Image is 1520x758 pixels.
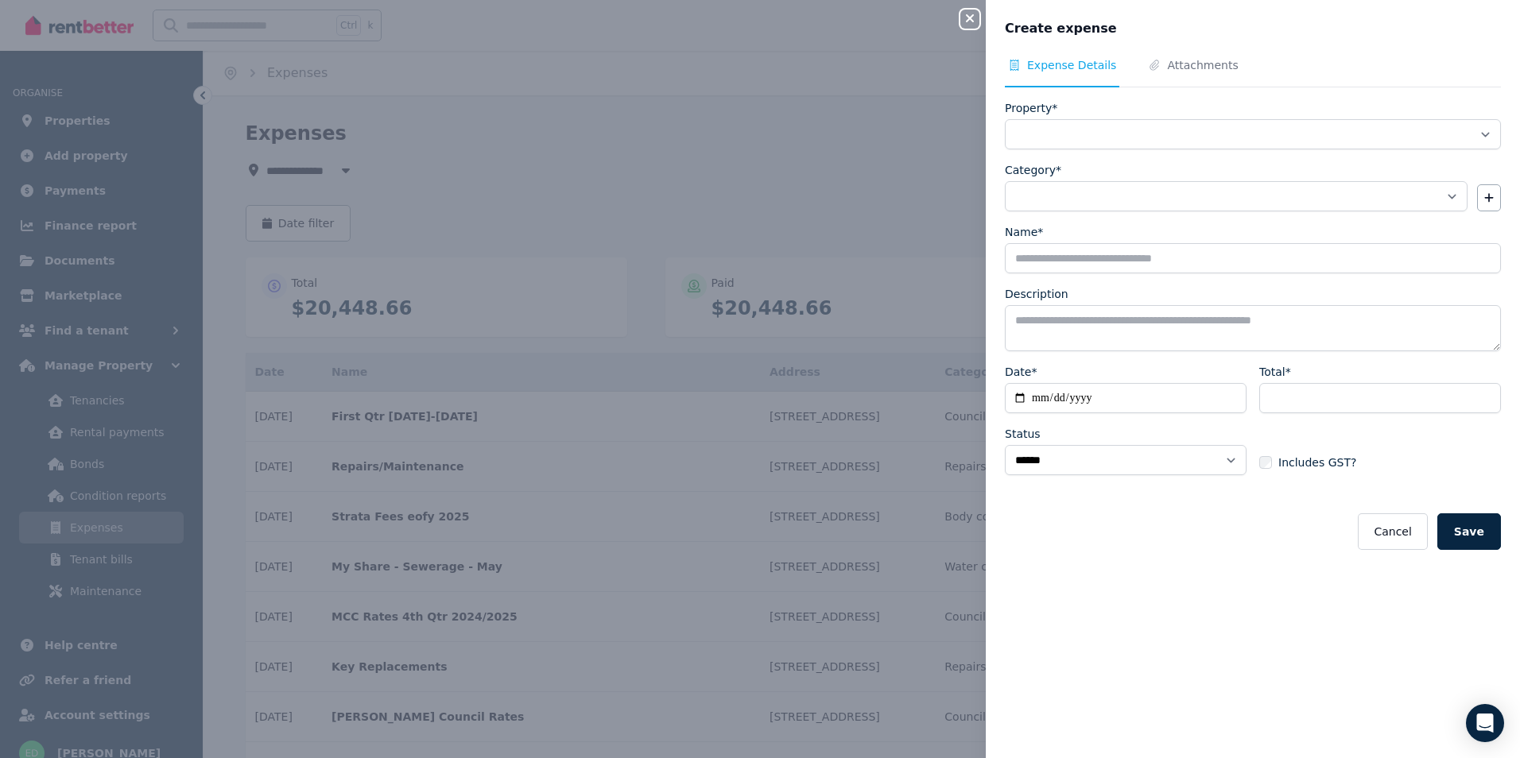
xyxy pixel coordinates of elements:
button: Cancel [1358,513,1427,550]
label: Total* [1259,364,1291,380]
span: Attachments [1167,57,1238,73]
input: Includes GST? [1259,456,1272,469]
label: Category* [1005,162,1061,178]
nav: Tabs [1005,57,1501,87]
span: Expense Details [1027,57,1116,73]
span: Create expense [1005,19,1117,38]
span: Includes GST? [1278,454,1356,470]
label: Status [1005,426,1041,442]
label: Date* [1005,364,1037,380]
label: Property* [1005,100,1057,116]
label: Name* [1005,224,1043,240]
div: Open Intercom Messenger [1466,704,1504,742]
label: Description [1005,286,1068,302]
button: Save [1437,513,1501,550]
